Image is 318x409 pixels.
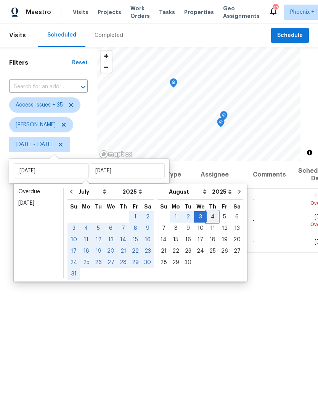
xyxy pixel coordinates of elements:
div: 9 [182,223,194,234]
div: Fri Aug 15 2025 [129,234,141,245]
button: Go to next month [234,184,245,199]
div: Mon Aug 18 2025 [80,245,92,257]
div: Fri Sep 12 2025 [218,223,231,234]
abbr: Friday [222,204,227,209]
div: Mon Aug 25 2025 [80,257,92,268]
div: 5 [92,223,104,234]
div: 10 [194,223,207,234]
div: 25 [80,257,92,268]
div: Thu Sep 18 2025 [207,234,218,245]
div: Sun Sep 28 2025 [157,257,170,268]
span: Maestro [26,8,51,16]
abbr: Sunday [160,204,167,209]
div: Thu Aug 28 2025 [117,257,129,268]
div: 29 [129,257,141,268]
div: 20 [104,246,117,256]
div: 47 [273,5,278,12]
div: Tue Aug 26 2025 [92,257,104,268]
div: 9 [141,223,154,234]
div: Tue Sep 23 2025 [182,245,194,257]
div: Sat Aug 09 2025 [141,223,154,234]
div: Tue Aug 12 2025 [92,234,104,245]
div: Scheduled [47,31,76,39]
input: Search for an address... [9,81,66,93]
th: Type [160,161,194,189]
div: 21 [157,246,170,256]
div: Tue Sep 09 2025 [182,223,194,234]
button: Zoom in [101,51,112,62]
span: Visits [73,8,88,16]
div: 16 [141,234,154,245]
div: Thu Aug 21 2025 [117,245,129,257]
div: 23 [182,246,194,256]
div: Fri Sep 05 2025 [218,211,231,223]
div: Sat Sep 06 2025 [231,211,243,223]
div: Map marker [220,111,228,123]
div: 22 [129,246,141,256]
div: Map marker [217,118,225,130]
div: 1 [170,212,182,222]
div: Map marker [170,78,177,90]
div: Sat Aug 16 2025 [141,234,154,245]
div: 5 [218,212,231,222]
div: Wed Aug 20 2025 [104,245,117,257]
span: Access Issues + 35 [16,101,63,109]
span: - [253,239,255,245]
abbr: Tuesday [185,204,191,209]
div: Fri Sep 26 2025 [218,245,231,257]
div: Tue Sep 30 2025 [182,257,194,268]
div: Mon Aug 04 2025 [80,223,92,234]
button: Open [78,82,88,92]
div: [DATE] [18,199,59,207]
input: Thu, Sep 03 [90,163,165,178]
select: Year [210,186,234,197]
span: Tasks [159,10,175,15]
div: 31 [67,269,80,279]
div: Sun Aug 10 2025 [67,234,80,245]
div: Wed Sep 24 2025 [194,245,207,257]
abbr: Thursday [120,204,127,209]
div: 28 [117,257,129,268]
div: 25 [207,246,218,256]
div: Sat Sep 13 2025 [231,223,243,234]
span: Projects [98,8,121,16]
div: 29 [170,257,182,268]
span: [DATE] - [DATE] [16,141,53,148]
div: 16 [182,234,194,245]
div: 22 [170,246,182,256]
div: 27 [104,257,117,268]
abbr: Wednesday [107,204,115,209]
span: Phoenix + 1 [290,8,318,16]
div: 6 [231,212,243,222]
div: Wed Aug 06 2025 [104,223,117,234]
div: 1 [129,212,141,222]
div: Fri Aug 22 2025 [129,245,141,257]
div: Completed [95,32,123,39]
div: Sat Sep 20 2025 [231,234,243,245]
div: 21 [117,246,129,256]
span: - [253,197,255,202]
span: - [253,218,255,223]
div: Sun Sep 14 2025 [157,234,170,245]
abbr: Saturday [144,204,151,209]
div: 23 [141,246,154,256]
div: 3 [194,212,207,222]
span: Work Orders [130,5,150,20]
abbr: Wednesday [196,204,205,209]
div: 24 [67,257,80,268]
div: 8 [129,223,141,234]
div: 20 [231,234,243,245]
div: 19 [92,246,104,256]
div: Sun Aug 17 2025 [67,245,80,257]
button: Zoom out [101,62,112,73]
div: Mon Sep 22 2025 [170,245,182,257]
div: 11 [207,223,218,234]
div: 30 [182,257,194,268]
div: Tue Aug 19 2025 [92,245,104,257]
div: 4 [80,223,92,234]
div: 10 [67,234,80,245]
span: [PERSON_NAME] [16,121,56,129]
div: 19 [218,234,231,245]
button: Go to previous month [66,184,77,199]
